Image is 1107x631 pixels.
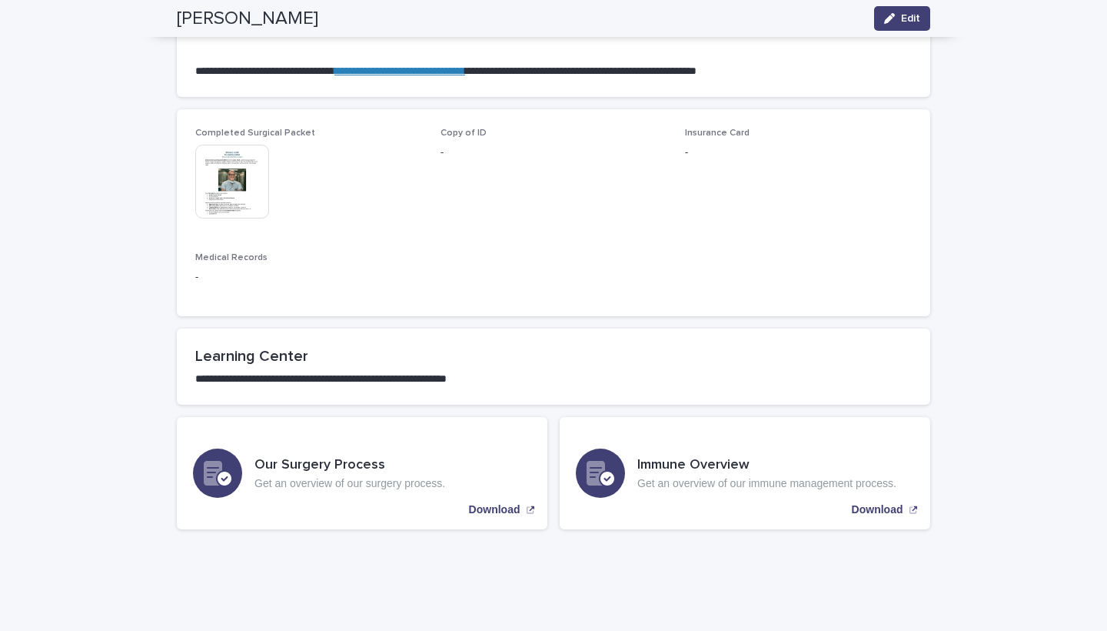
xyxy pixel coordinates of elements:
[637,477,896,490] p: Get an overview of our immune management process.
[177,8,318,30] h2: [PERSON_NAME]
[440,129,487,138] span: Copy of ID
[254,457,445,474] h3: Our Surgery Process
[560,417,930,529] a: Download
[177,417,547,529] a: Download
[195,129,315,138] span: Completed Surgical Packet
[469,503,520,516] p: Download
[685,145,912,161] p: -
[440,145,667,161] p: -
[195,269,422,285] p: -
[254,477,445,490] p: Get an overview of our surgery process.
[195,253,268,262] span: Medical Records
[874,6,930,31] button: Edit
[685,129,750,138] span: Insurance Card
[637,457,896,474] h3: Immune Overview
[901,13,920,24] span: Edit
[195,347,912,366] h2: Learning Center
[852,503,903,516] p: Download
